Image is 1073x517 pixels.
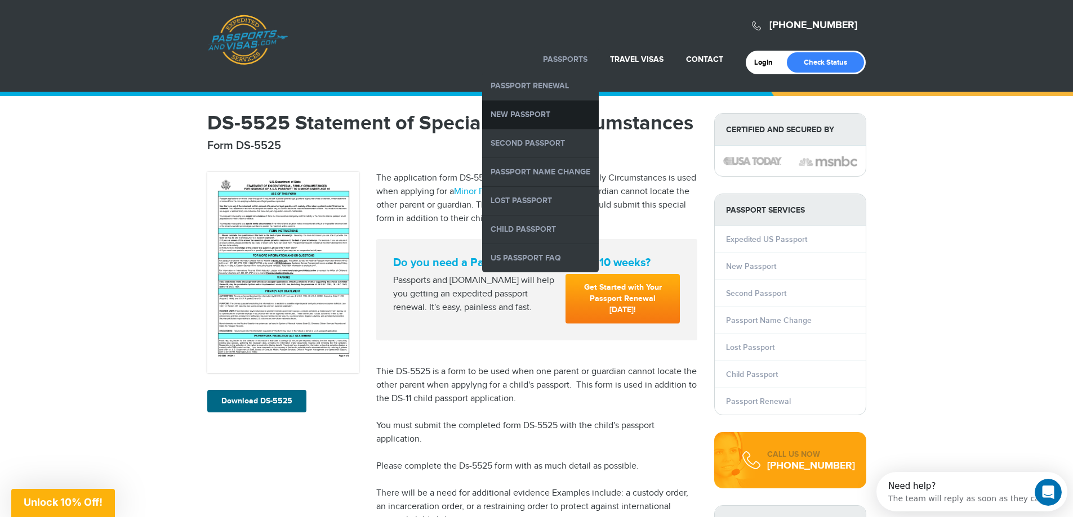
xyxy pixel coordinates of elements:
a: New Passport [482,101,599,129]
a: New Passport [726,262,776,271]
img: image description [723,157,782,165]
span: Unlock 10% Off! [24,496,103,508]
a: Second Passport [726,289,786,298]
div: The team will reply as soon as they can [12,19,168,30]
a: Download DS-5525 [207,390,306,412]
div: Unlock 10% Off! [11,489,115,517]
iframe: Intercom live chat discovery launcher [876,472,1067,511]
strong: Do you need a Passport Renewal inside 10 weeks? [393,256,680,269]
strong: PASSPORT SERVICES [715,194,866,226]
h1: DS-5525 Statement of Special Family Circumstances [207,113,697,133]
a: Passport Renewal [726,397,791,406]
a: Passports [543,55,587,64]
a: Expedited US Passport [726,235,807,244]
iframe: Intercom live chat [1035,479,1062,506]
div: CALL US NOW [767,449,855,460]
a: Travel Visas [610,55,664,64]
a: Check Status [787,52,864,73]
div: Need help? [12,10,168,19]
a: Minor Passport [454,186,512,197]
p: Please complete the Ds-5525 form with as much detail as possible. [376,460,697,473]
div: Passports and [DOMAIN_NAME] will help you getting an expedited passport renewal. It's easy, painl... [389,274,562,314]
img: image description [799,155,857,168]
a: Get Started with Your Passport Renewal [DATE]! [566,274,680,323]
iframe: Customer reviews powered by Trustpilot [376,340,697,352]
a: Passport Name Change [726,316,812,325]
a: Passport Name Change [482,158,599,186]
a: Child Passport [482,215,599,244]
h2: Form DS-5525 [207,139,697,152]
a: Lost Passport [482,187,599,215]
a: Child Passport [726,370,778,379]
a: Login [754,58,781,67]
div: Open Intercom Messenger [5,5,202,35]
a: Passport Renewal [482,72,599,100]
p: The application form DS-5525 Statement of Special Family Circumstances is used when applying for ... [376,172,697,226]
div: [PHONE_NUMBER] [767,460,855,471]
p: Thie DS-5525 is a form to be used when one parent or guardian cannot locate the other parent when... [376,365,697,406]
a: Second Passport [482,129,599,158]
a: [PHONE_NUMBER] [769,19,857,32]
img: DS-5525 [207,172,359,373]
strong: Certified and Secured by [715,114,866,146]
a: Lost Passport [726,343,774,352]
a: US Passport FAQ [482,244,599,272]
a: Passports & [DOMAIN_NAME] [208,15,288,65]
a: Contact [686,55,723,64]
p: You must submit the completed form DS-5525 with the child's passport application. [376,419,697,446]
